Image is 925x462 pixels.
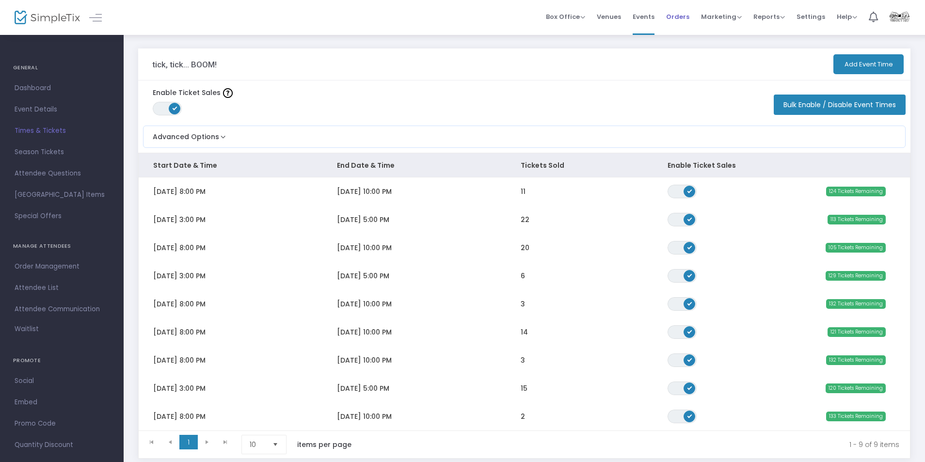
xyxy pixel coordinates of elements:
span: 3 [521,299,525,309]
span: ON [687,385,692,390]
span: 20 [521,243,529,253]
span: [DATE] 3:00 PM [153,271,206,281]
span: 2 [521,412,525,421]
span: Social [15,375,109,387]
span: Times & Tickets [15,125,109,137]
span: [DATE] 5:00 PM [337,271,389,281]
span: Dashboard [15,82,109,95]
span: 22 [521,215,529,224]
span: [DATE] 3:00 PM [153,383,206,393]
span: Reports [753,12,785,21]
h4: PROMOTE [13,351,111,370]
span: 6 [521,271,525,281]
div: Data table [139,153,910,430]
span: [DATE] 8:00 PM [153,327,206,337]
span: Promo Code [15,417,109,430]
th: Tickets Sold [506,153,653,177]
span: Special Offers [15,210,109,223]
span: 132 Tickets Remaining [826,355,886,365]
button: Select [269,435,282,454]
h4: MANAGE ATTENDEES [13,237,111,256]
span: Attendee List [15,282,109,294]
span: ON [687,413,692,418]
span: Events [633,4,654,29]
span: 133 Tickets Remaining [826,412,886,421]
span: 15 [521,383,527,393]
button: Advanced Options [144,126,228,142]
span: ON [173,106,177,111]
span: 14 [521,327,528,337]
span: ON [687,329,692,334]
span: ON [687,244,692,249]
th: Enable Ticket Sales [653,153,763,177]
span: Venues [597,4,621,29]
span: [DATE] 10:00 PM [337,187,392,196]
label: Enable Ticket Sales [153,88,233,98]
span: 132 Tickets Remaining [826,299,886,309]
kendo-pager-info: 1 - 9 of 9 items [372,435,899,454]
span: ON [687,188,692,193]
span: 124 Tickets Remaining [826,187,886,196]
span: [DATE] 10:00 PM [337,243,392,253]
span: 113 Tickets Remaining [828,215,886,224]
span: [DATE] 10:00 PM [337,327,392,337]
button: Bulk Enable / Disable Event Times [774,95,906,115]
span: 10 [250,440,265,449]
span: ON [687,272,692,277]
span: [GEOGRAPHIC_DATA] Items [15,189,109,201]
span: Page 1 [179,435,198,449]
span: 121 Tickets Remaining [828,327,886,337]
label: items per page [297,440,351,449]
span: Marketing [701,12,742,21]
span: Attendee Questions [15,167,109,180]
th: End Date & Time [322,153,506,177]
span: Waitlist [15,324,39,334]
span: [DATE] 3:00 PM [153,215,206,224]
span: Season Tickets [15,146,109,159]
span: 129 Tickets Remaining [826,271,886,281]
span: [DATE] 8:00 PM [153,355,206,365]
span: [DATE] 10:00 PM [337,355,392,365]
span: ON [687,301,692,305]
span: Quantity Discount [15,439,109,451]
span: [DATE] 5:00 PM [337,215,389,224]
span: ON [687,357,692,362]
img: question-mark [223,88,233,98]
span: [DATE] 8:00 PM [153,412,206,421]
h3: tick, tick... BOOM! [152,60,217,69]
span: [DATE] 8:00 PM [153,299,206,309]
span: 3 [521,355,525,365]
span: 105 Tickets Remaining [826,243,886,253]
span: 120 Tickets Remaining [826,383,886,393]
span: Box Office [546,12,585,21]
span: [DATE] 10:00 PM [337,412,392,421]
h4: GENERAL [13,58,111,78]
span: [DATE] 5:00 PM [337,383,389,393]
span: Event Details [15,103,109,116]
span: [DATE] 10:00 PM [337,299,392,309]
span: Attendee Communication [15,303,109,316]
th: Start Date & Time [139,153,322,177]
span: Settings [797,4,825,29]
span: ON [687,216,692,221]
span: 11 [521,187,526,196]
button: Add Event Time [833,54,904,74]
span: Embed [15,396,109,409]
span: Order Management [15,260,109,273]
span: [DATE] 8:00 PM [153,243,206,253]
span: Orders [666,4,689,29]
span: [DATE] 8:00 PM [153,187,206,196]
span: Help [837,12,857,21]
